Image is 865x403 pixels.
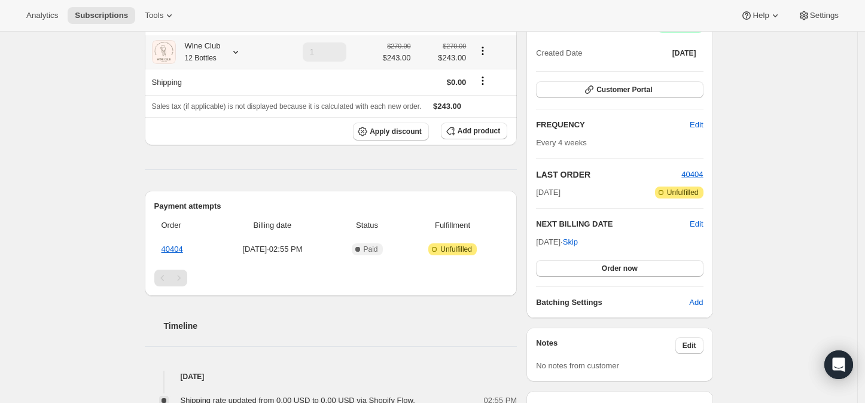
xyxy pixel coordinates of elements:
[176,40,221,64] div: Wine Club
[458,126,500,136] span: Add product
[75,11,128,20] span: Subscriptions
[536,337,675,354] h3: Notes
[145,371,517,383] h4: [DATE]
[216,243,329,255] span: [DATE] · 02:55 PM
[19,7,65,24] button: Analytics
[68,7,135,24] button: Subscriptions
[336,219,398,231] span: Status
[145,11,163,20] span: Tools
[473,74,492,87] button: Shipping actions
[791,7,846,24] button: Settings
[681,169,703,181] button: 40404
[536,81,703,98] button: Customer Portal
[536,237,578,246] span: [DATE] ·
[138,7,182,24] button: Tools
[675,337,703,354] button: Edit
[440,245,472,254] span: Unfulfilled
[154,212,212,239] th: Order
[683,341,696,350] span: Edit
[753,11,769,20] span: Help
[382,52,410,64] span: $243.00
[145,69,270,95] th: Shipping
[556,233,585,252] button: Skip
[536,218,690,230] h2: NEXT BILLING DATE
[152,102,422,111] span: Sales tax (if applicable) is not displayed because it is calculated with each new order.
[733,7,788,24] button: Help
[681,170,703,179] a: 40404
[536,138,587,147] span: Every 4 weeks
[690,218,703,230] button: Edit
[387,42,410,50] small: $270.00
[353,123,429,141] button: Apply discount
[154,270,508,286] nav: Pagination
[682,293,710,312] button: Add
[364,245,378,254] span: Paid
[690,119,703,131] span: Edit
[536,47,582,59] span: Created Date
[473,44,492,57] button: Product actions
[563,236,578,248] span: Skip
[154,200,508,212] h2: Payment attempts
[418,52,466,64] span: $243.00
[405,219,500,231] span: Fulfillment
[536,169,681,181] h2: LAST ORDER
[441,123,507,139] button: Add product
[536,297,689,309] h6: Batching Settings
[164,320,517,332] h2: Timeline
[443,42,466,50] small: $270.00
[216,219,329,231] span: Billing date
[665,45,703,62] button: [DATE]
[370,127,422,136] span: Apply discount
[689,297,703,309] span: Add
[536,187,561,199] span: [DATE]
[810,11,839,20] span: Settings
[185,54,217,62] small: 12 Bottles
[536,260,703,277] button: Order now
[683,115,710,135] button: Edit
[152,40,176,64] img: product img
[26,11,58,20] span: Analytics
[536,361,619,370] span: No notes from customer
[824,350,853,379] div: Open Intercom Messenger
[602,264,638,273] span: Order now
[672,48,696,58] span: [DATE]
[667,188,699,197] span: Unfulfilled
[536,119,690,131] h2: FREQUENCY
[433,102,461,111] span: $243.00
[596,85,652,94] span: Customer Portal
[162,245,183,254] a: 40404
[447,78,467,87] span: $0.00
